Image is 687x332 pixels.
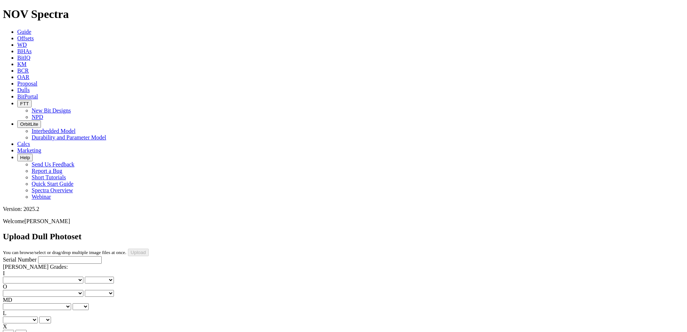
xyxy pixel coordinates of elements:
a: Quick Start Guide [32,181,73,187]
a: Guide [17,29,31,35]
a: Proposal [17,80,37,87]
a: Offsets [17,35,34,41]
div: [PERSON_NAME] Grades: [3,264,684,270]
a: Durability and Parameter Model [32,134,106,140]
a: BitIQ [17,55,30,61]
a: BCR [17,68,29,74]
a: Interbedded Model [32,128,75,134]
label: Serial Number [3,257,37,263]
button: OrbitLite [17,120,41,128]
span: Help [20,155,30,160]
a: KM [17,61,27,67]
button: FTT [17,100,32,107]
a: Webinar [32,194,51,200]
a: Spectra Overview [32,187,73,193]
span: OrbitLite [20,121,38,127]
a: New Bit Designs [32,107,71,114]
input: Upload [128,249,149,256]
a: Marketing [17,147,41,153]
a: Calcs [17,141,30,147]
h2: Upload Dull Photoset [3,232,684,241]
div: Version: 2025.2 [3,206,684,212]
a: Short Tutorials [32,174,66,180]
label: X [3,323,7,329]
small: You can browse/select or drag/drop multiple image files at once. [3,250,126,255]
label: I [3,270,5,276]
label: L [3,310,6,316]
a: Send Us Feedback [32,161,74,167]
label: O [3,283,7,290]
p: Welcome [3,218,684,225]
a: Dulls [17,87,30,93]
a: BitPortal [17,93,38,100]
label: MD [3,297,12,303]
a: BHAs [17,48,32,54]
a: OAR [17,74,29,80]
button: Help [17,154,33,161]
h1: NOV Spectra [3,8,684,21]
a: Report a Bug [32,168,62,174]
span: FTT [20,101,29,106]
a: NPD [32,114,43,120]
a: WD [17,42,27,48]
span: [PERSON_NAME] [24,218,70,224]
